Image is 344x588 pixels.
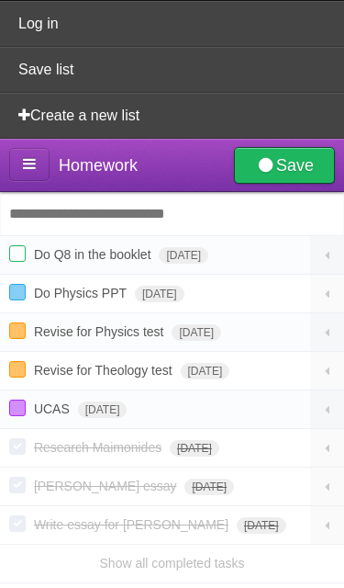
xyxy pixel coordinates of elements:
span: Write essay for [PERSON_NAME] [34,517,233,532]
span: [PERSON_NAME] essay [34,479,182,493]
span: [DATE] [237,517,286,534]
label: Done [9,438,26,455]
span: Research Maimonides [34,440,166,455]
label: Done [9,361,26,378]
a: Save [234,147,335,184]
span: [DATE] [159,247,208,264]
label: Done [9,400,26,416]
span: [DATE] [135,286,184,302]
label: Done [9,322,26,339]
span: Do Q8 in the booklet [34,247,156,262]
span: [DATE] [170,440,219,457]
span: Do Physics PPT [34,286,131,300]
span: [DATE] [78,401,128,418]
label: Done [9,284,26,300]
span: Revise for Physics test [34,324,169,339]
label: Done [9,515,26,532]
span: Revise for Theology test [34,363,177,378]
span: Homework [59,156,138,175]
label: Done [9,245,26,262]
span: [DATE] [181,363,230,379]
span: [DATE] [184,479,234,495]
a: Show all completed tasks [100,556,245,571]
label: Done [9,477,26,493]
span: [DATE] [172,324,221,341]
span: UCAS [34,401,74,416]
